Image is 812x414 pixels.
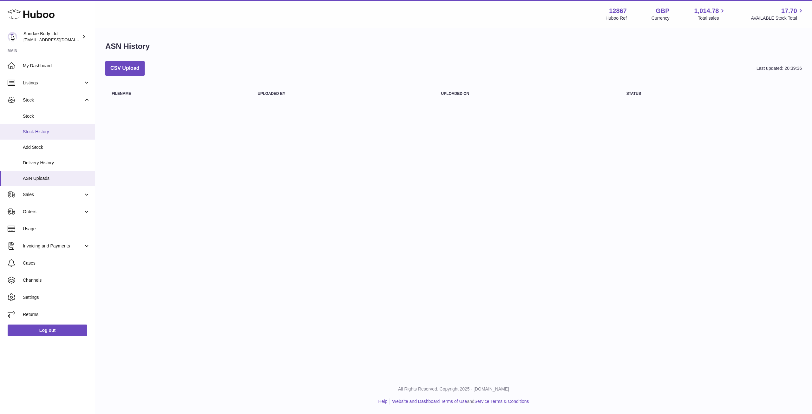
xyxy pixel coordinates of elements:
[606,15,627,21] div: Huboo Ref
[23,31,81,43] div: Sundae Body Ltd
[105,61,145,76] button: CSV Upload
[23,175,90,181] span: ASN Uploads
[751,15,804,21] span: AVAILABLE Stock Total
[23,37,93,42] span: [EMAIL_ADDRESS][DOMAIN_NAME]
[23,260,90,266] span: Cases
[105,41,150,51] h1: ASN History
[694,7,719,15] span: 1,014.78
[23,226,90,232] span: Usage
[100,386,807,392] p: All Rights Reserved. Copyright 2025 - [DOMAIN_NAME]
[23,113,90,119] span: Stock
[23,277,90,283] span: Channels
[105,85,251,102] th: Filename
[781,7,797,15] span: 17.70
[435,85,620,102] th: Uploaded on
[756,65,802,71] div: Last updated: 20:39:36
[390,398,529,404] li: and
[8,325,87,336] a: Log out
[23,294,90,300] span: Settings
[392,399,467,404] a: Website and Dashboard Terms of Use
[620,85,744,102] th: Status
[656,7,669,15] strong: GBP
[475,399,529,404] a: Service Terms & Conditions
[251,85,435,102] th: Uploaded by
[23,312,90,318] span: Returns
[694,7,726,21] a: 1,014.78 Total sales
[652,15,670,21] div: Currency
[23,209,83,215] span: Orders
[609,7,627,15] strong: 12867
[23,144,90,150] span: Add Stock
[23,63,90,69] span: My Dashboard
[23,97,83,103] span: Stock
[8,32,17,42] img: felicity@sundaebody.com
[23,192,83,198] span: Sales
[23,80,83,86] span: Listings
[23,129,90,135] span: Stock History
[23,243,83,249] span: Invoicing and Payments
[23,160,90,166] span: Delivery History
[751,7,804,21] a: 17.70 AVAILABLE Stock Total
[744,85,802,102] th: actions
[378,399,388,404] a: Help
[698,15,726,21] span: Total sales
